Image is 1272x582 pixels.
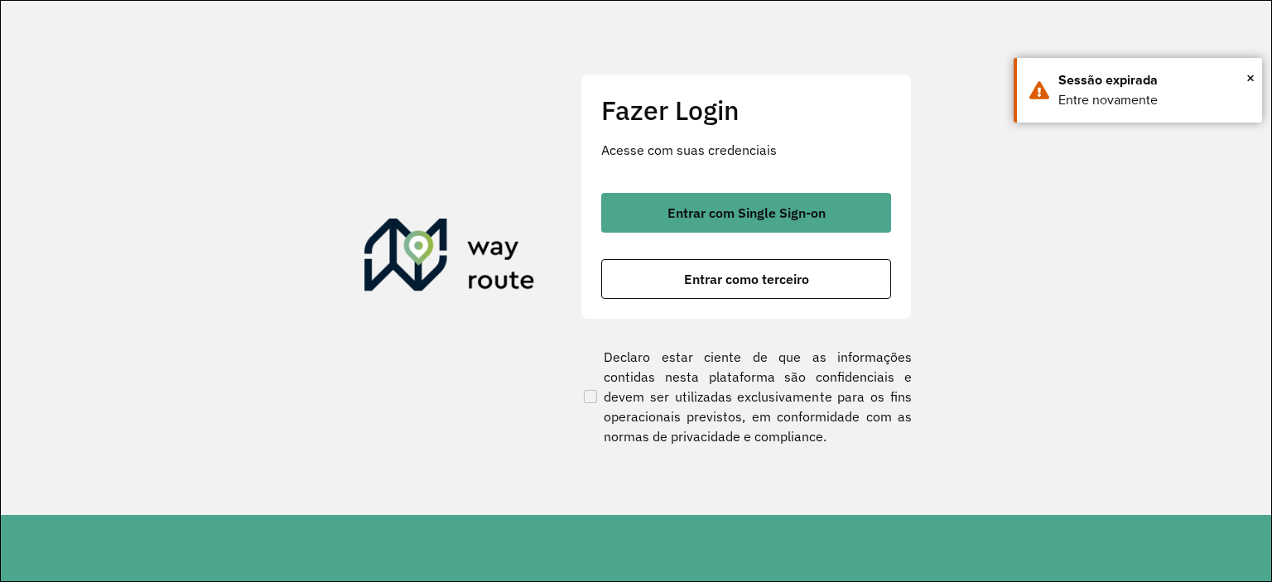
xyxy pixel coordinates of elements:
button: Close [1246,65,1255,90]
span: Entrar como terceiro [684,272,809,286]
button: button [601,259,891,299]
span: Entrar com Single Sign-on [667,206,826,219]
p: Acesse com suas credenciais [601,140,891,160]
div: Sessão expirada [1058,70,1250,90]
span: × [1246,65,1255,90]
img: Roteirizador AmbevTech [364,219,535,298]
label: Declaro estar ciente de que as informações contidas nesta plataforma são confidenciais e devem se... [581,347,912,446]
h2: Fazer Login [601,94,891,126]
button: button [601,193,891,233]
div: Entre novamente [1058,90,1250,110]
